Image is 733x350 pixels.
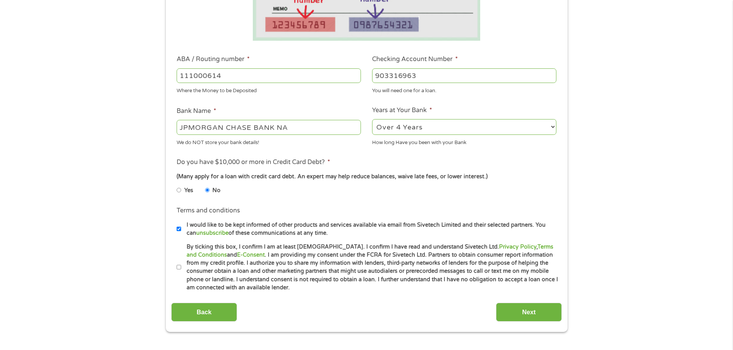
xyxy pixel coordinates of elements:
label: ABA / Routing number [177,55,250,63]
input: 345634636 [372,68,556,83]
label: I would like to be kept informed of other products and services available via email from Sivetech... [181,221,559,237]
input: Next [496,303,562,322]
div: We do NOT store your bank details! [177,136,361,146]
label: No [212,186,220,195]
label: Checking Account Number [372,55,458,63]
div: Where the Money to be Deposited [177,85,361,95]
label: Do you have $10,000 or more in Credit Card Debt? [177,158,330,166]
label: Yes [184,186,193,195]
label: By ticking this box, I confirm I am at least [DEMOGRAPHIC_DATA]. I confirm I have read and unders... [181,243,559,292]
input: 263177916 [177,68,361,83]
a: E-Consent [237,252,265,258]
div: (Many apply for a loan with credit card debt. An expert may help reduce balances, waive late fees... [177,173,556,181]
input: Back [171,303,237,322]
div: You will need one for a loan. [372,85,556,95]
a: Privacy Policy [499,244,536,250]
a: unsubscribe [196,230,229,236]
a: Terms and Conditions [187,244,553,258]
label: Years at Your Bank [372,106,432,114]
div: How long Have you been with your Bank [372,136,556,146]
label: Terms and conditions [177,207,240,215]
label: Bank Name [177,107,216,115]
